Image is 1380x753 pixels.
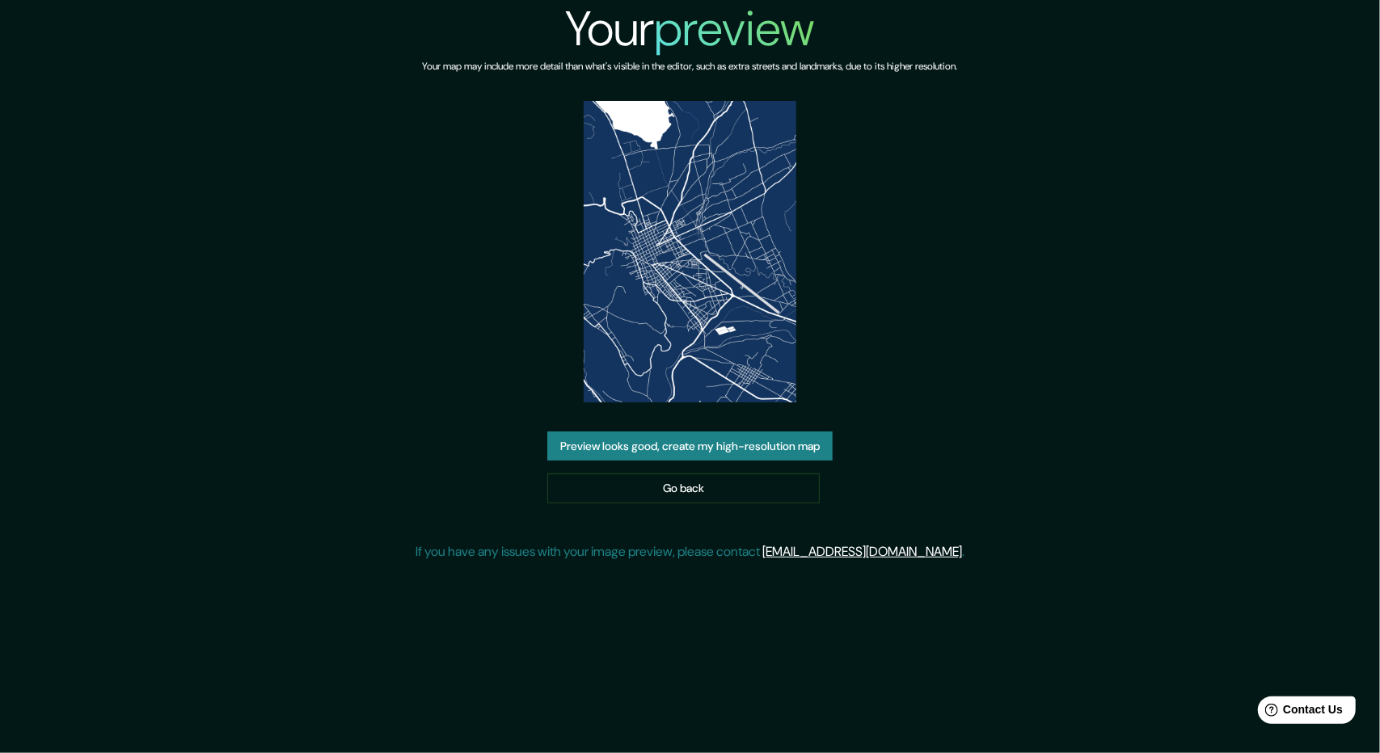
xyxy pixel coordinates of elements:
iframe: Help widget launcher [1236,690,1362,735]
h6: Your map may include more detail than what's visible in the editor, such as extra streets and lan... [423,58,958,75]
p: If you have any issues with your image preview, please contact . [416,542,964,562]
a: [EMAIL_ADDRESS][DOMAIN_NAME] [762,543,962,560]
img: created-map-preview [584,101,797,402]
a: Go back [547,473,820,503]
button: Preview looks good, create my high-resolution map [547,431,833,461]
